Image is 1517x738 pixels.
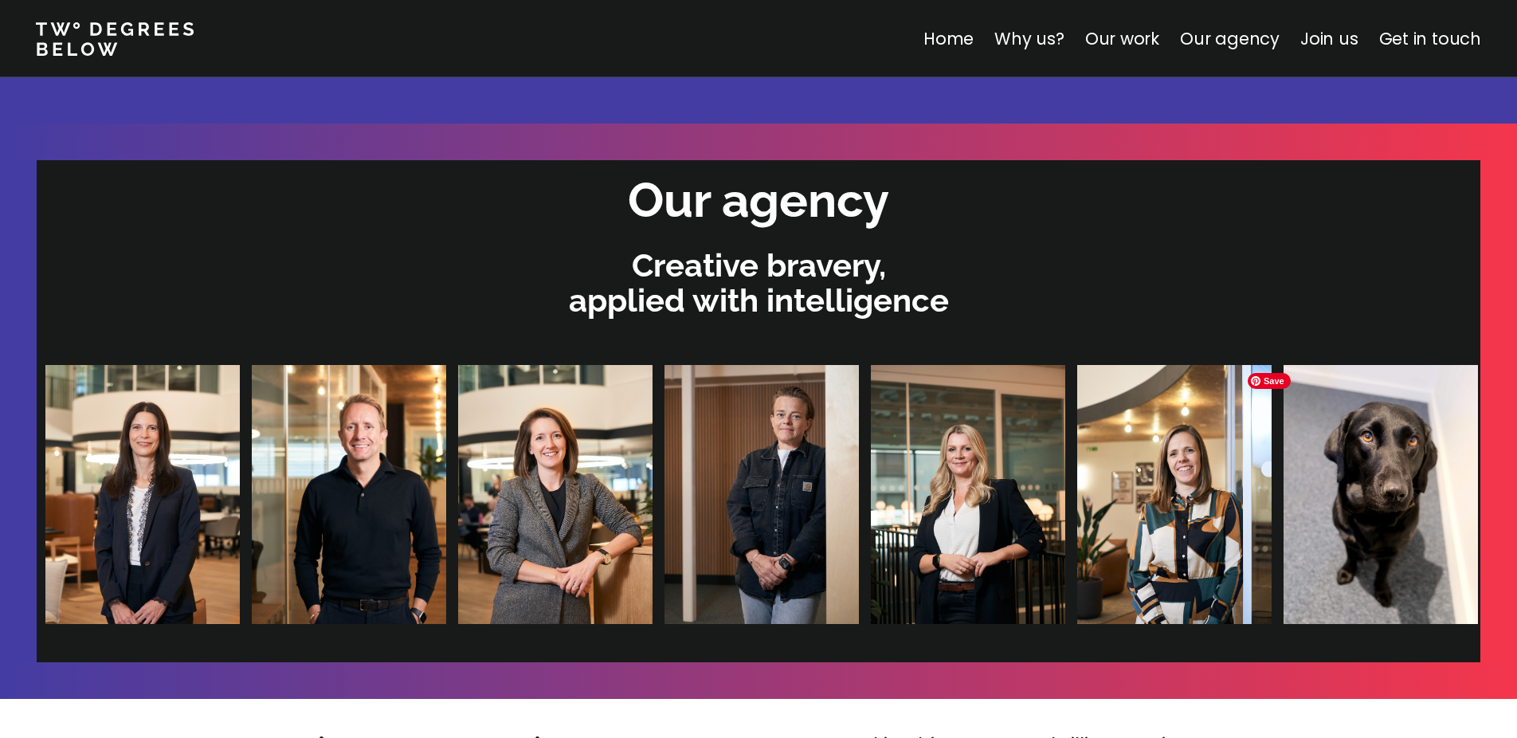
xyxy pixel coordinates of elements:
a: Our agency [1180,27,1280,50]
img: Dani [661,365,855,624]
a: Home [923,27,974,50]
span: Save [1248,373,1291,389]
a: Our work [1085,27,1159,50]
img: Clare [41,365,236,624]
a: Get in touch [1379,27,1481,50]
p: Creative bravery, applied with intelligence [45,248,1472,318]
img: Gemma [454,365,649,624]
img: Lizzie [1073,365,1268,624]
a: Why us? [994,27,1064,50]
img: James [248,365,442,624]
h2: Our agency [628,168,889,233]
img: Halina [867,365,1061,624]
a: Join us [1300,27,1358,50]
